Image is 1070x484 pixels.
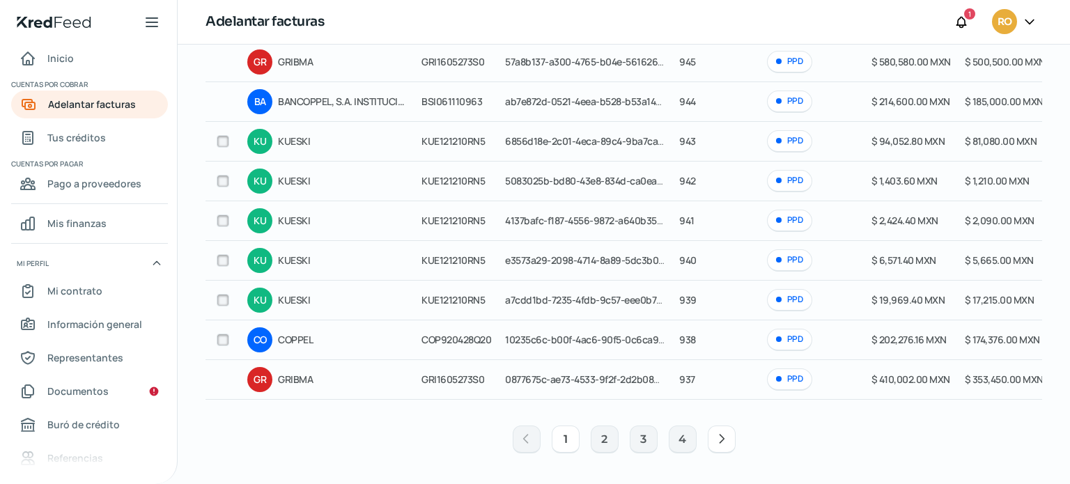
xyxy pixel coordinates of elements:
span: $ 214,600.00 MXN [871,95,950,108]
span: Mi contrato [47,282,102,299]
span: 939 [679,293,697,306]
span: $ 81,080.00 MXN [965,134,1037,148]
button: 4 [669,426,697,453]
div: PPD [767,249,812,271]
span: GRI1605273S0 [421,55,484,68]
span: KUE121210RN5 [421,293,485,306]
span: Cuentas por pagar [11,157,166,170]
span: Mis finanzas [47,214,107,232]
span: 10235c6c-b00f-4ac6-90f5-0c6ca9f719d3 [505,333,687,346]
span: 4137bafc-f187-4556-9872-a640b35b1ce0 [505,214,683,227]
div: PPD [767,210,812,231]
div: KU [247,288,272,313]
span: Cuentas por cobrar [11,78,166,91]
span: GRI1605273S0 [421,373,484,386]
div: GR [247,49,272,75]
span: $ 2,424.40 MXN [871,214,938,227]
span: $ 2,090.00 MXN [965,214,1034,227]
div: PPD [767,289,812,311]
h1: Adelantar facturas [206,12,324,32]
a: Referencias [11,444,168,472]
div: PPD [767,170,812,192]
span: $ 185,000.00 MXN [965,95,1044,108]
a: Inicio [11,45,168,72]
span: $ 5,665.00 MXN [965,253,1034,267]
a: Mis finanzas [11,210,168,237]
span: $ 1,403.60 MXN [871,174,938,187]
span: 940 [679,253,697,267]
span: KUESKI [278,292,408,309]
span: $ 353,450.00 MXN [965,373,1044,386]
span: 0877675c-ae73-4533-9f2f-2d2b08912478 [505,373,683,386]
span: 938 [679,333,696,346]
span: ab7e872d-0521-4eea-b528-b53a140ecfd9 [505,95,687,108]
span: KUE121210RN5 [421,134,485,148]
button: 1 [552,426,580,453]
span: $ 17,215.00 MXN [965,293,1034,306]
span: $ 19,969.40 MXN [871,293,945,306]
span: COPPEL [278,331,408,348]
span: Buró de crédito [47,416,120,433]
span: $ 6,571.40 MXN [871,253,936,267]
div: KU [247,129,272,154]
span: Representantes [47,349,123,366]
span: 5083025b-bd80-43e8-834d-ca0ea7753079 [505,174,692,187]
span: Adelantar facturas [48,95,136,113]
div: PPD [767,368,812,390]
span: Documentos [47,382,109,400]
span: 944 [679,95,696,108]
span: 941 [679,214,695,227]
a: Información general [11,311,168,338]
div: KU [247,208,272,233]
span: BANCOPPEL, S.A. INSTITUCION DE BANCA MULTIPLE [278,93,408,110]
div: GR [247,367,272,392]
div: KU [247,169,272,194]
span: RO [998,14,1011,31]
span: Información general [47,315,142,333]
span: 943 [679,134,696,148]
span: $ 202,276.16 MXN [871,333,947,346]
button: 3 [630,426,658,453]
span: GRIBMA [278,54,408,70]
div: BA [247,89,272,114]
span: 6856d18e-2c01-4eca-89c4-9ba7cae45ddc [505,134,690,148]
span: KUESKI [278,252,408,269]
a: Buró de crédito [11,411,168,439]
div: PPD [767,51,812,72]
button: 2 [591,426,619,453]
span: Pago a proveedores [47,175,141,192]
span: $ 174,376.00 MXN [965,333,1040,346]
span: 937 [679,373,695,386]
span: COP920428Q20 [421,333,491,346]
span: 945 [679,55,696,68]
span: KUE121210RN5 [421,253,485,267]
a: Mi contrato [11,277,168,305]
span: Mi perfil [17,257,49,270]
div: PPD [767,91,812,112]
span: KUESKI [278,212,408,229]
span: 942 [679,174,696,187]
span: KUESKI [278,133,408,150]
span: Referencias [47,449,103,467]
span: $ 410,002.00 MXN [871,373,950,386]
a: Tus créditos [11,124,168,152]
span: KUE121210RN5 [421,174,485,187]
span: 1 [968,8,971,20]
a: Documentos [11,377,168,405]
span: $ 94,052.80 MXN [871,134,945,148]
span: 57a8b137-a300-4765-b04e-5616263cb8b5 [505,55,690,68]
div: PPD [767,130,812,152]
span: a7cdd1bd-7235-4fdb-9c57-eee0b76e80cc [505,293,689,306]
span: GRIBMA [278,371,408,388]
span: BSI061110963 [421,95,482,108]
a: Representantes [11,344,168,372]
a: Pago a proveedores [11,170,168,198]
div: PPD [767,329,812,350]
div: KU [247,248,272,273]
div: CO [247,327,272,352]
span: $ 500,500.00 MXN [965,55,1046,68]
span: $ 580,580.00 MXN [871,55,951,68]
span: $ 1,210.00 MXN [965,174,1030,187]
span: e3573a29-2098-4714-8a89-5dc3b0d0490a [505,253,692,267]
span: Inicio [47,49,74,67]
